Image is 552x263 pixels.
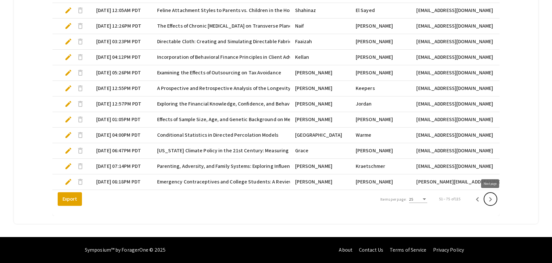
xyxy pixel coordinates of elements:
[290,34,351,50] mat-cell: Faaizah
[91,34,152,50] mat-cell: [DATE] 03:23PM PDT
[157,22,361,30] span: The Effects of Chronic [MEDICAL_DATA] on Transverse Plane Rotation at the Hip and Ankle
[91,19,152,34] mat-cell: [DATE] 12:26PM PDT
[411,96,505,112] mat-cell: [EMAIL_ADDRESS][DOMAIN_NAME]
[91,143,152,159] mat-cell: [DATE] 06:47PM PDT
[76,6,84,14] span: delete
[76,147,84,155] span: delete
[64,100,72,108] span: edit
[76,38,84,45] span: delete
[91,112,152,128] mat-cell: [DATE] 01:05PM PDT
[411,143,505,159] mat-cell: [EMAIL_ADDRESS][DOMAIN_NAME]
[91,81,152,96] mat-cell: [DATE] 12:55PM PDT
[157,100,434,108] span: Exploring the Financial Knowledge, Confidence, and Behaviors of [US_STATE][GEOGRAPHIC_DATA] Under...
[411,50,505,65] mat-cell: [EMAIL_ADDRESS][DOMAIN_NAME]
[64,116,72,123] span: edit
[64,22,72,30] span: edit
[339,246,352,253] a: About
[351,174,411,190] mat-cell: [PERSON_NAME]
[64,162,72,170] span: edit
[64,84,72,92] span: edit
[351,50,411,65] mat-cell: [PERSON_NAME]
[439,196,461,202] div: 51 – 75 of 115
[76,131,84,139] span: delete
[64,178,72,186] span: edit
[76,100,84,108] span: delete
[91,96,152,112] mat-cell: [DATE] 12:57PM PDT
[91,65,152,81] mat-cell: [DATE] 05:26PM PDT
[481,179,499,188] div: Next page
[5,234,28,258] iframe: Chat
[290,143,351,159] mat-cell: Grace
[290,65,351,81] mat-cell: [PERSON_NAME]
[290,3,351,19] mat-cell: Shahinaz
[64,147,72,155] span: edit
[85,237,166,263] div: Symposium™ by ForagerOne © 2025
[91,3,152,19] mat-cell: [DATE] 12:05AM PDT
[411,128,505,143] mat-cell: [EMAIL_ADDRESS][DOMAIN_NAME]
[351,128,411,143] mat-cell: Warme
[411,81,505,96] mat-cell: [EMAIL_ADDRESS][DOMAIN_NAME]
[76,22,84,30] span: delete
[411,65,505,81] mat-cell: [EMAIL_ADDRESS][DOMAIN_NAME]
[290,50,351,65] mat-cell: Kellan
[484,193,497,206] button: Next page
[290,159,351,174] mat-cell: [PERSON_NAME]
[411,3,505,19] mat-cell: [EMAIL_ADDRESS][DOMAIN_NAME]
[351,19,411,34] mat-cell: [PERSON_NAME]
[411,19,505,34] mat-cell: [EMAIL_ADDRESS][DOMAIN_NAME]
[91,174,152,190] mat-cell: [DATE] 08:18PM PDT
[290,96,351,112] mat-cell: [PERSON_NAME]
[157,131,278,139] span: Conditional Statistics in Directed Percolation Models
[76,178,84,186] span: delete
[351,81,411,96] mat-cell: Keepers
[64,53,72,61] span: edit
[351,112,411,128] mat-cell: [PERSON_NAME]
[76,69,84,77] span: delete
[380,196,407,202] div: Items per page:
[290,81,351,96] mat-cell: [PERSON_NAME]
[58,192,82,206] button: Export
[351,96,411,112] mat-cell: Jordan
[91,159,152,174] mat-cell: [DATE] 07:14PM PDT
[157,53,508,61] span: Incorporation of Behavioral Finance Principles in Client Advising: Practices by Members in the NA...
[76,162,84,170] span: delete
[411,112,505,128] mat-cell: [EMAIL_ADDRESS][DOMAIN_NAME]
[157,147,427,155] span: [US_STATE] Climate Policy in the 21st Century: Measuring Emissions Progress under Cap-and-Trade a...
[351,34,411,50] mat-cell: [PERSON_NAME]
[157,69,281,77] span: Examining the Effects of Outsourcing on Tax Avoidance
[411,34,505,50] mat-cell: [EMAIL_ADDRESS][DOMAIN_NAME]
[411,159,505,174] mat-cell: [EMAIL_ADDRESS][DOMAIN_NAME]
[409,197,413,202] span: 25
[76,84,84,92] span: delete
[157,116,416,123] span: Effects of Sample Size, Age, and Genetic Background on Metabolome Characterization in Drosophila ...
[290,112,351,128] mat-cell: [PERSON_NAME]
[76,116,84,123] span: delete
[290,174,351,190] mat-cell: [PERSON_NAME]
[91,128,152,143] mat-cell: [DATE] 04:00PM PDT
[390,246,427,253] a: Terms of Service
[157,162,386,170] span: Parenting, Adversity, and Family Systems: Exploring Influences on [DEMOGRAPHIC_DATA] Delinquency
[76,53,84,61] span: delete
[157,6,297,14] span: Feline Attachment Styles to Parents vs. Children in the Home
[351,3,411,19] mat-cell: El Sayed
[91,50,152,65] mat-cell: [DATE] 04:12PM PDT
[351,159,411,174] mat-cell: Kraetschmer
[433,246,464,253] a: Privacy Policy
[157,178,371,186] span: Emergency Contraceptives and College Students: A Review on Perception, Usage, and Access
[290,128,351,143] mat-cell: [GEOGRAPHIC_DATA]
[64,6,72,14] span: edit
[64,131,72,139] span: edit
[351,143,411,159] mat-cell: [PERSON_NAME]
[471,193,484,206] button: Previous page
[64,69,72,77] span: edit
[157,38,292,45] span: Directable Cloth: Creating and Simulating Directable Fabric
[409,197,427,202] mat-select: Items per page:
[351,65,411,81] mat-cell: [PERSON_NAME]
[359,246,383,253] a: Contact Us
[411,174,505,190] mat-cell: [PERSON_NAME][EMAIL_ADDRESS][DOMAIN_NAME]
[64,38,72,45] span: edit
[290,19,351,34] mat-cell: Naif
